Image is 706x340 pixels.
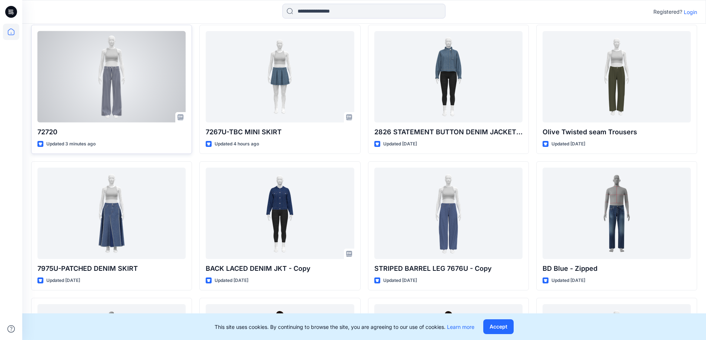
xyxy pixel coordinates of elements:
[206,31,354,122] a: 7267U-TBC MINI SKIRT
[653,7,682,16] p: Registered?
[374,127,523,137] p: 2826 STATEMENT BUTTON DENIM JACKET - Copy
[383,140,417,148] p: Updated [DATE]
[543,263,691,274] p: BD Blue - Zipped
[46,140,96,148] p: Updated 3 minutes ago
[551,140,585,148] p: Updated [DATE]
[206,263,354,274] p: BACK LACED DENIM JKT - Copy
[374,168,523,259] a: STRIPED BARREL LEG 7676U - Copy
[215,277,248,285] p: Updated [DATE]
[447,324,474,330] a: Learn more
[215,140,259,148] p: Updated 4 hours ago
[483,319,514,334] button: Accept
[383,277,417,285] p: Updated [DATE]
[684,8,697,16] p: Login
[37,168,186,259] a: 7975U-PATCHED DENIM SKIRT
[215,323,474,331] p: This site uses cookies. By continuing to browse the site, you are agreeing to our use of cookies.
[206,168,354,259] a: BACK LACED DENIM JKT - Copy
[543,31,691,122] a: Olive Twisted seam Trousers
[543,127,691,137] p: Olive Twisted seam Trousers
[46,277,80,285] p: Updated [DATE]
[37,263,186,274] p: 7975U-PATCHED DENIM SKIRT
[206,127,354,137] p: 7267U-TBC MINI SKIRT
[374,263,523,274] p: STRIPED BARREL LEG 7676U - Copy
[37,127,186,137] p: 72720
[543,168,691,259] a: BD Blue - Zipped
[374,31,523,122] a: 2826 STATEMENT BUTTON DENIM JACKET - Copy
[551,277,585,285] p: Updated [DATE]
[37,31,186,122] a: 72720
